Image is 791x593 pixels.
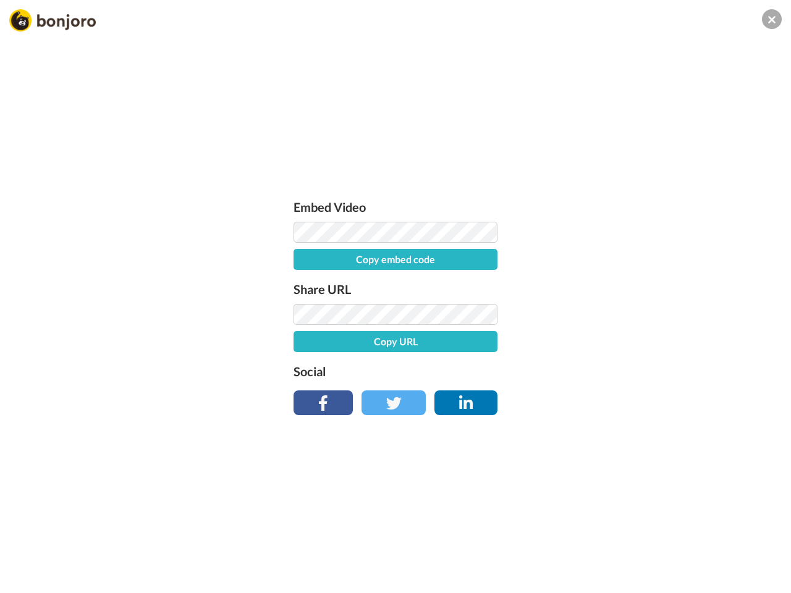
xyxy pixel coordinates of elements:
[294,279,497,299] label: Share URL
[9,9,96,32] img: Bonjoro Logo
[294,249,497,270] button: Copy embed code
[294,197,497,217] label: Embed Video
[294,331,497,352] button: Copy URL
[294,361,497,381] label: Social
